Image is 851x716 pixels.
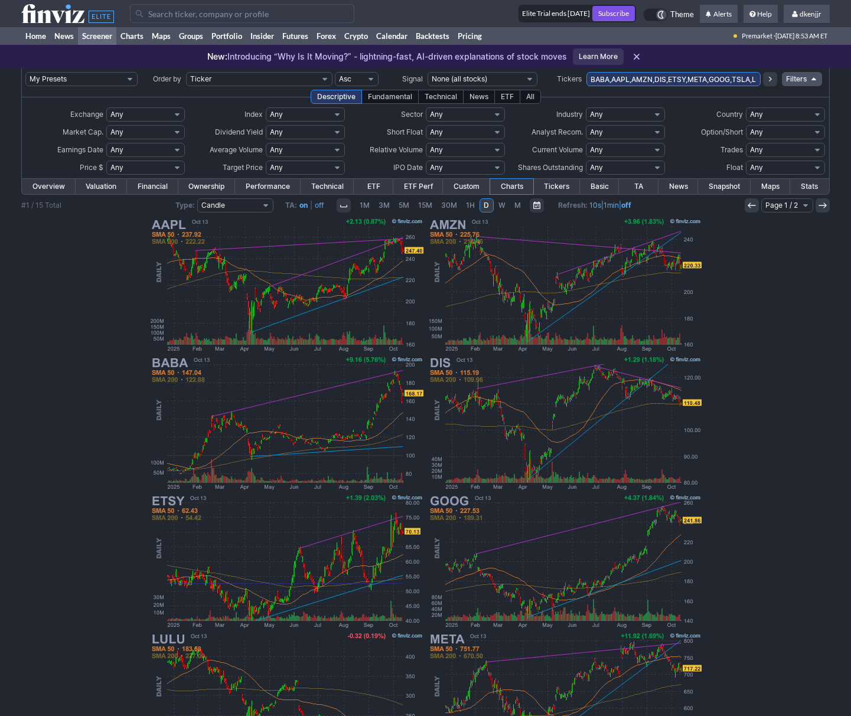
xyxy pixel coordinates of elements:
a: Charts [116,27,148,45]
a: Backtests [412,27,454,45]
a: Financial [127,179,178,194]
a: Overview [22,179,76,194]
a: ETF Perf [393,179,444,194]
span: Tickers [557,74,582,83]
span: Relative Volume [370,145,423,154]
span: Earnings Date [57,145,103,154]
a: Forex [312,27,340,45]
img: AAPL - Apple Inc - Stock Price Chart [148,216,425,354]
span: Short Float [387,127,423,136]
p: Introducing “Why Is It Moving?” - lightning-fast, AI-driven explanations of stock moves [207,51,567,63]
a: Subscribe [592,6,635,21]
a: 1M [356,198,374,212]
span: 3M [379,201,390,210]
span: Dividend Yield [215,127,263,136]
a: Screener [78,27,116,45]
a: Help [744,5,778,24]
span: Target Price [223,163,263,172]
span: 30M [441,201,457,210]
a: Basic [580,179,619,194]
a: M [510,198,525,212]
span: Theme [670,8,694,21]
a: Custom [443,179,490,194]
span: Average Volume [210,145,263,154]
a: Theme [643,8,694,21]
a: on [299,201,308,210]
div: Technical [418,90,464,104]
a: Portfolio [207,27,246,45]
span: Index [244,110,263,119]
div: #1 / 15 Total [21,200,61,211]
a: Ownership [178,179,236,194]
span: 15M [418,201,432,210]
a: Stats [790,179,829,194]
span: Sector [401,110,423,119]
a: Snapshot [698,179,751,194]
a: ETF [354,179,393,194]
span: Exchange [70,110,103,119]
b: Type: [175,201,195,210]
div: News [463,90,495,104]
span: [DATE] 8:53 AM ET [775,27,827,45]
img: ETSY - Etsy Inc - Stock Price Chart [148,492,425,630]
a: dkenjjr [784,5,830,24]
a: 1min [604,201,619,210]
span: Shares Outstanding [518,163,583,172]
a: D [480,198,494,212]
div: Elite Trial ends [DATE] [520,8,590,19]
a: TA [619,179,658,194]
a: Tickers [533,179,580,194]
a: Learn More [573,48,624,65]
a: 30M [437,198,461,212]
a: 15M [414,198,436,212]
a: Futures [278,27,312,45]
span: Analyst Recom. [532,127,583,136]
span: dkenjjr [800,9,821,18]
span: 1M [360,201,370,210]
span: 1H [466,201,475,210]
a: Charts [490,179,534,194]
span: W [498,201,506,210]
a: Performance [235,179,301,194]
a: off [315,201,324,210]
b: Refresh: [558,201,588,210]
span: Industry [556,110,583,119]
a: 5M [394,198,413,212]
button: Range [530,198,544,212]
span: New: [207,51,227,61]
a: News [658,179,699,194]
span: D [484,201,489,210]
span: | | [558,200,631,211]
div: Fundamental [361,90,419,104]
div: ETF [494,90,520,104]
img: BABA - Alibaba Group Holding Ltd ADR - Stock Price Chart [148,354,425,492]
span: Market Cap. [63,127,103,136]
a: 1H [462,198,479,212]
b: TA: [285,201,297,210]
a: Filters [782,72,822,86]
a: 10s [589,201,601,210]
span: M [514,201,521,210]
span: Signal [402,74,423,83]
a: Alerts [700,5,738,24]
a: News [50,27,78,45]
span: Float [726,163,743,172]
span: IPO Date [393,163,423,172]
div: Descriptive [311,90,362,104]
span: Trades [720,145,743,154]
a: 3M [374,198,394,212]
a: Valuation [76,179,128,194]
span: Current Volume [532,145,583,154]
span: 5M [399,201,409,210]
button: Interval [337,198,351,212]
a: W [494,198,510,212]
span: Country [716,110,743,119]
span: Option/Short [701,127,743,136]
a: Technical [301,179,354,194]
a: Crypto [340,27,372,45]
img: GOOG - Alphabet Inc - Stock Price Chart [426,492,703,630]
a: Home [21,27,50,45]
img: DIS - Walt Disney Co - Stock Price Chart [426,354,703,492]
a: Maps [751,179,790,194]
